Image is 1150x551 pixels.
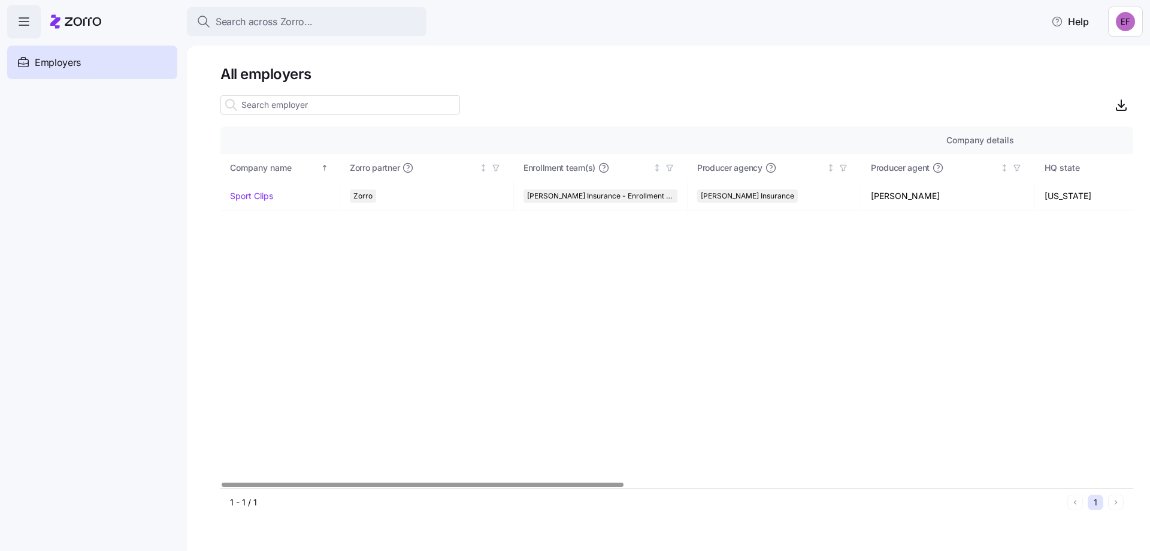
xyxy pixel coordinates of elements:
img: b052bb1e3e3c52fe60c823d858401fb0 [1116,12,1135,31]
span: [PERSON_NAME] Insurance - Enrollment Team [527,189,674,203]
div: Not sorted [479,164,488,172]
div: Sorted ascending [320,164,329,172]
button: Help [1042,10,1098,34]
span: Producer agent [871,162,930,174]
input: Search employer [220,95,460,115]
span: Producer agency [697,162,762,174]
span: Zorro partner [350,162,400,174]
span: Employers [35,55,81,70]
button: Previous page [1067,495,1083,510]
div: Not sorted [653,164,661,172]
span: Search across Zorro... [216,14,313,29]
a: Employers [7,46,177,79]
th: Zorro partnerNot sorted [340,154,514,182]
a: Sport Clips [230,190,273,202]
td: [PERSON_NAME] [861,182,1035,211]
span: Enrollment team(s) [523,162,595,174]
span: [PERSON_NAME] Insurance [701,189,794,203]
span: Zorro [353,189,373,203]
div: 1 - 1 / 1 [230,496,1063,508]
button: Search across Zorro... [187,7,426,36]
button: Next page [1108,495,1124,510]
button: 1 [1088,495,1103,510]
div: Company name [230,161,319,174]
th: Producer agentNot sorted [861,154,1035,182]
h1: All employers [220,65,1133,83]
th: Company nameSorted ascending [220,154,340,182]
div: Not sorted [1000,164,1009,172]
th: Enrollment team(s)Not sorted [514,154,688,182]
span: Help [1051,14,1089,29]
div: Not sorted [827,164,835,172]
th: Producer agencyNot sorted [688,154,861,182]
